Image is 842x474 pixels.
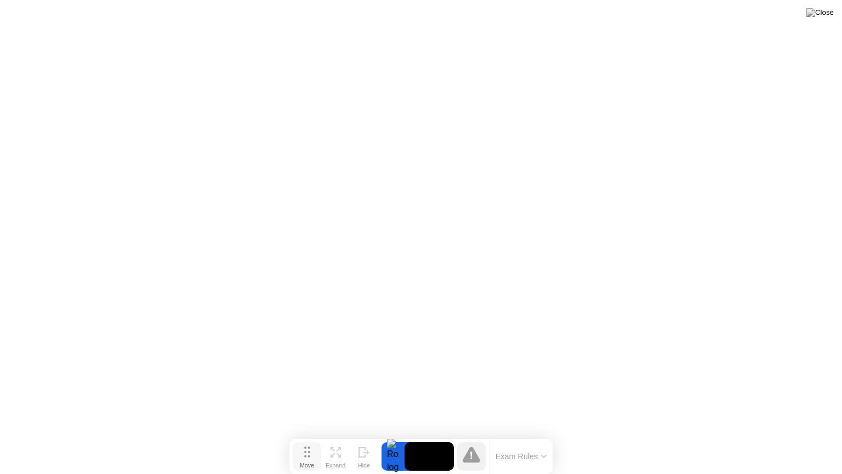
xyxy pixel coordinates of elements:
button: Hide [350,442,378,471]
button: Exam Rules [492,452,550,461]
button: Move [293,442,321,471]
button: Expand [321,442,350,471]
img: Close [806,8,834,17]
div: Expand [326,462,345,469]
div: Move [300,462,314,469]
div: Hide [358,462,370,469]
